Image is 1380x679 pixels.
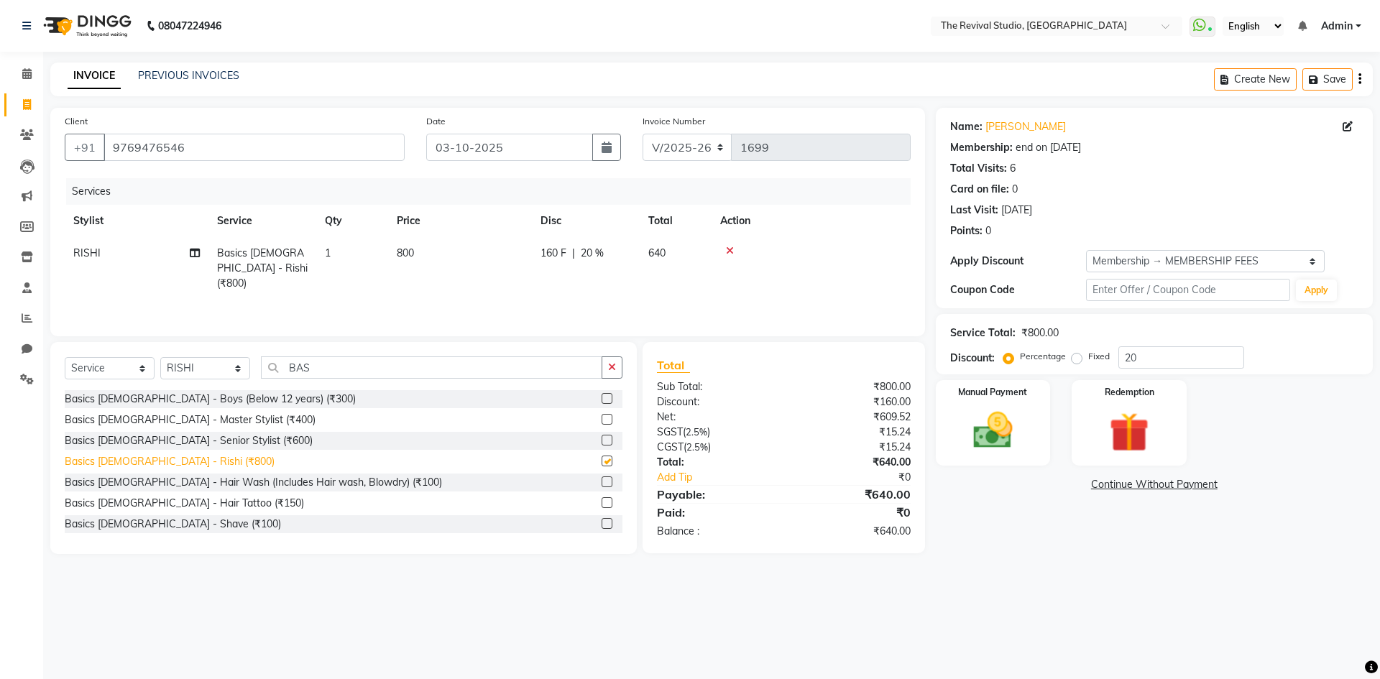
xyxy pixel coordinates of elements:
[65,496,304,511] div: Basics [DEMOGRAPHIC_DATA] - Hair Tattoo (₹150)
[1321,19,1353,34] span: Admin
[646,504,783,521] div: Paid:
[572,246,575,261] span: |
[532,205,640,237] th: Disc
[985,119,1066,134] a: [PERSON_NAME]
[648,246,666,259] span: 640
[68,63,121,89] a: INVOICE
[950,161,1007,176] div: Total Visits:
[950,203,998,218] div: Last Visit:
[1010,161,1016,176] div: 6
[65,392,356,407] div: Basics [DEMOGRAPHIC_DATA] - Boys (Below 12 years) (₹300)
[65,205,208,237] th: Stylist
[950,351,995,366] div: Discount:
[65,433,313,448] div: Basics [DEMOGRAPHIC_DATA] - Senior Stylist (₹600)
[961,407,1026,453] img: _cash.svg
[1001,203,1032,218] div: [DATE]
[65,454,275,469] div: Basics [DEMOGRAPHIC_DATA] - Rishi (₹800)
[73,246,101,259] span: RISHI
[950,223,983,239] div: Points:
[1097,407,1161,457] img: _gift.svg
[1016,140,1081,155] div: end on [DATE]
[646,470,806,485] a: Add Tip
[643,115,705,128] label: Invoice Number
[1296,280,1337,301] button: Apply
[65,517,281,532] div: Basics [DEMOGRAPHIC_DATA] - Shave (₹100)
[65,115,88,128] label: Client
[783,504,921,521] div: ₹0
[138,69,239,82] a: PREVIOUS INVOICES
[388,205,532,237] th: Price
[657,425,683,438] span: SGST
[950,282,1086,297] div: Coupon Code
[646,379,783,394] div: Sub Total:
[783,440,921,455] div: ₹15.24
[950,254,1086,269] div: Apply Discount
[783,425,921,440] div: ₹15.24
[985,223,991,239] div: 0
[646,486,783,503] div: Payable:
[158,6,221,46] b: 08047224946
[208,205,316,237] th: Service
[65,475,442,490] div: Basics [DEMOGRAPHIC_DATA] - Hair Wash (Includes Hair wash, Blowdry) (₹100)
[686,441,708,453] span: 2.5%
[712,205,911,237] th: Action
[1105,386,1154,399] label: Redemption
[783,394,921,410] div: ₹160.00
[646,410,783,425] div: Net:
[646,524,783,539] div: Balance :
[581,246,604,261] span: 20 %
[657,440,684,453] span: CGST
[261,356,602,379] input: Search or Scan
[783,410,921,425] div: ₹609.52
[325,246,331,259] span: 1
[217,246,308,290] span: Basics [DEMOGRAPHIC_DATA] - Rishi (₹800)
[1012,182,1018,197] div: 0
[783,455,921,470] div: ₹640.00
[397,246,414,259] span: 800
[950,119,983,134] div: Name:
[783,379,921,394] div: ₹800.00
[686,426,707,438] span: 2.5%
[65,412,316,428] div: Basics [DEMOGRAPHIC_DATA] - Master Stylist (₹400)
[1302,68,1353,91] button: Save
[950,182,1009,197] div: Card on file:
[426,115,446,128] label: Date
[646,440,783,455] div: ( )
[939,477,1370,492] a: Continue Without Payment
[950,325,1016,341] div: Service Total:
[640,205,712,237] th: Total
[1088,350,1110,363] label: Fixed
[316,205,388,237] th: Qty
[1021,325,1059,341] div: ₹800.00
[950,140,1013,155] div: Membership:
[646,394,783,410] div: Discount:
[65,134,105,161] button: +91
[783,486,921,503] div: ₹640.00
[646,425,783,440] div: ( )
[646,455,783,470] div: Total:
[1214,68,1297,91] button: Create New
[66,178,921,205] div: Services
[1086,279,1290,301] input: Enter Offer / Coupon Code
[37,6,135,46] img: logo
[958,386,1027,399] label: Manual Payment
[806,470,921,485] div: ₹0
[540,246,566,261] span: 160 F
[783,524,921,539] div: ₹640.00
[103,134,405,161] input: Search by Name/Mobile/Email/Code
[657,358,690,373] span: Total
[1020,350,1066,363] label: Percentage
